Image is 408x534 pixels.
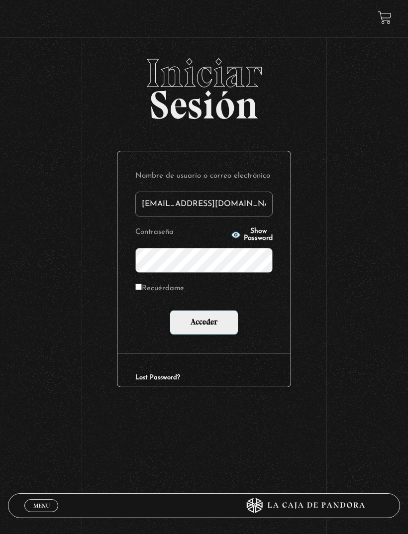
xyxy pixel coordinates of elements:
label: Contraseña [135,225,228,240]
label: Recuérdame [135,282,184,296]
button: Show Password [231,228,273,242]
span: Menu [33,503,50,509]
input: Recuérdame [135,284,142,290]
span: Cerrar [30,511,53,518]
span: Show Password [244,228,273,242]
a: Lost Password? [135,374,180,381]
span: Iniciar [8,53,400,93]
h2: Sesión [8,53,400,117]
label: Nombre de usuario o correo electrónico [135,169,273,184]
a: View your shopping cart [378,10,392,24]
input: Acceder [170,310,238,335]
